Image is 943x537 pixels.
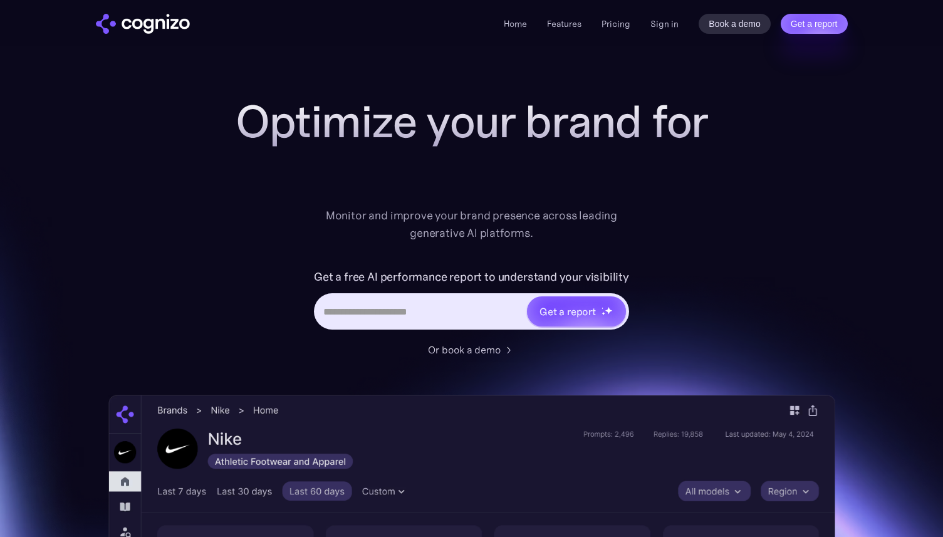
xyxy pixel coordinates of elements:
[314,267,629,336] form: Hero URL Input Form
[428,342,501,357] div: Or book a demo
[605,306,613,315] img: star
[650,16,679,31] a: Sign in
[602,307,603,309] img: star
[602,311,606,316] img: star
[504,18,527,29] a: Home
[221,96,722,147] h1: Optimize your brand for
[314,267,629,287] label: Get a free AI performance report to understand your visibility
[699,14,771,34] a: Book a demo
[781,14,848,34] a: Get a report
[526,295,627,328] a: Get a reportstarstarstar
[428,342,516,357] a: Or book a demo
[96,14,190,34] a: home
[547,18,581,29] a: Features
[539,304,596,319] div: Get a report
[602,18,630,29] a: Pricing
[96,14,190,34] img: cognizo logo
[318,207,626,242] div: Monitor and improve your brand presence across leading generative AI platforms.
